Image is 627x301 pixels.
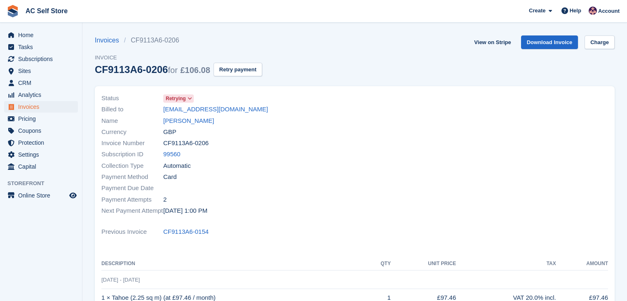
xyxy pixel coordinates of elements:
span: Next Payment Attempt [101,206,163,216]
th: Amount [556,257,608,270]
span: Previous Invoice [101,227,163,237]
a: View on Stripe [471,35,514,49]
span: Name [101,116,163,126]
a: menu [4,137,78,148]
a: Preview store [68,190,78,200]
nav: breadcrumbs [95,35,262,45]
div: CF9113A6-0206 [95,64,210,75]
span: Card [163,172,177,182]
span: Currency [101,127,163,137]
span: Payment Due Date [101,183,163,193]
img: stora-icon-8386f47178a22dfd0bd8f6a31ec36ba5ce8667c1dd55bd0f319d3a0aa187defe.svg [7,5,19,17]
a: menu [4,190,78,201]
span: Home [18,29,68,41]
a: Download Invoice [521,35,578,49]
a: menu [4,29,78,41]
span: Subscriptions [18,53,68,65]
span: Coupons [18,125,68,136]
span: Storefront [7,179,82,188]
th: Unit Price [391,257,456,270]
span: Retrying [166,95,186,102]
a: menu [4,41,78,53]
span: Collection Type [101,161,163,171]
th: Tax [456,257,556,270]
span: Billed to [101,105,163,114]
span: Create [529,7,545,15]
a: CF9113A6-0154 [163,227,209,237]
a: menu [4,125,78,136]
a: [PERSON_NAME] [163,116,214,126]
a: menu [4,89,78,101]
a: menu [4,161,78,172]
span: Pricing [18,113,68,125]
span: Automatic [163,161,191,171]
span: Online Store [18,190,68,201]
a: menu [4,53,78,65]
th: QTY [367,257,391,270]
a: menu [4,113,78,125]
a: Invoices [95,35,124,45]
a: Retrying [163,94,194,103]
a: menu [4,101,78,113]
a: [EMAIL_ADDRESS][DOMAIN_NAME] [163,105,268,114]
a: 99560 [163,150,181,159]
span: Invoices [18,101,68,113]
th: Description [101,257,367,270]
span: £106.08 [180,66,210,75]
span: GBP [163,127,176,137]
a: menu [4,77,78,89]
span: Help [570,7,581,15]
span: [DATE] - [DATE] [101,277,140,283]
time: 2025-10-08 12:00:52 UTC [163,206,207,216]
a: Charge [585,35,615,49]
span: Settings [18,149,68,160]
span: 2 [163,195,167,205]
a: AC Self Store [22,4,71,18]
span: CRM [18,77,68,89]
span: CF9113A6-0206 [163,139,209,148]
span: Subscription ID [101,150,163,159]
span: Payment Method [101,172,163,182]
span: Invoice [95,54,262,62]
span: Payment Attempts [101,195,163,205]
span: Invoice Number [101,139,163,148]
span: Tasks [18,41,68,53]
span: Capital [18,161,68,172]
img: Ted Cox [589,7,597,15]
span: Analytics [18,89,68,101]
span: Protection [18,137,68,148]
span: for [168,66,177,75]
span: Account [598,7,620,15]
a: menu [4,149,78,160]
span: Sites [18,65,68,77]
span: Status [101,94,163,103]
button: Retry payment [214,63,262,76]
a: menu [4,65,78,77]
